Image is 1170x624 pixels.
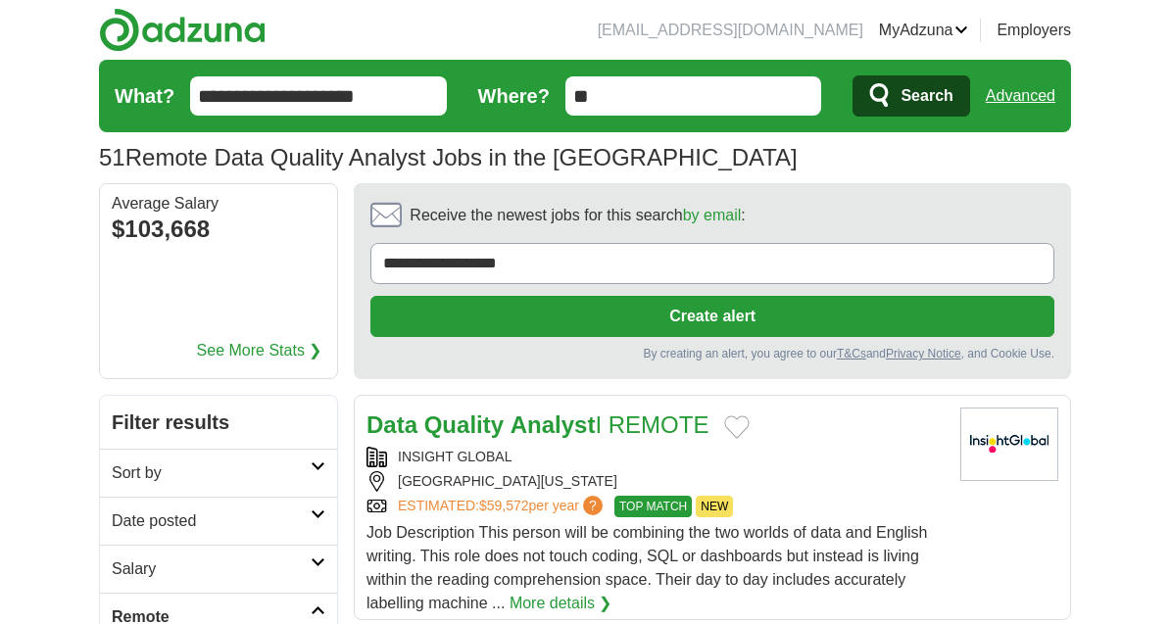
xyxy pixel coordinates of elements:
span: NEW [696,496,733,517]
button: Search [853,75,969,117]
h2: Date posted [112,509,311,533]
div: $103,668 [112,212,325,247]
a: ESTIMATED:$59,572per year? [398,496,607,517]
li: [EMAIL_ADDRESS][DOMAIN_NAME] [598,19,863,42]
a: Advanced [986,76,1055,116]
a: More details ❯ [510,592,612,615]
span: TOP MATCH [614,496,692,517]
span: Job Description This person will be combining the two worlds of data and English writing. This ro... [366,524,927,611]
span: Search [901,76,952,116]
strong: Analyst [511,411,596,438]
a: MyAdzuna [879,19,969,42]
a: Data Quality AnalystI REMOTE [366,411,708,438]
img: Adzuna logo [99,8,266,52]
span: Receive the newest jobs for this search : [410,204,745,227]
a: Employers [997,19,1071,42]
a: T&Cs [837,347,866,360]
span: 51 [99,140,125,175]
span: ? [583,496,603,515]
h2: Sort by [112,461,311,485]
div: Average Salary [112,196,325,212]
a: See More Stats ❯ [197,339,322,362]
label: Where? [478,81,550,111]
strong: Data [366,411,417,438]
h1: Remote Data Quality Analyst Jobs in the [GEOGRAPHIC_DATA] [99,144,798,170]
span: $59,572 [479,498,529,513]
a: Date posted [100,497,337,545]
button: Add to favorite jobs [724,415,750,439]
strong: Quality [424,411,504,438]
img: Insight Global logo [960,408,1058,481]
a: Salary [100,545,337,593]
h2: Filter results [100,396,337,449]
a: Sort by [100,449,337,497]
h2: Salary [112,557,311,581]
button: Create alert [370,296,1054,337]
a: INSIGHT GLOBAL [398,449,512,464]
a: by email [683,207,742,223]
label: What? [115,81,174,111]
a: Privacy Notice [886,347,961,360]
div: [GEOGRAPHIC_DATA][US_STATE] [366,471,945,492]
div: By creating an alert, you agree to our and , and Cookie Use. [370,345,1054,362]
